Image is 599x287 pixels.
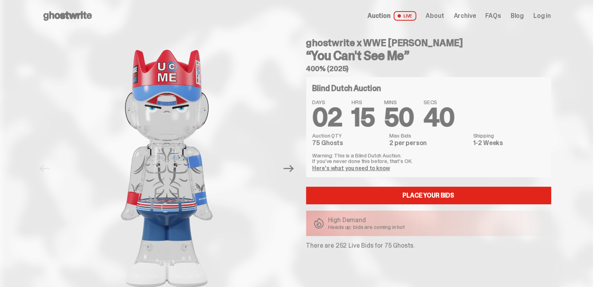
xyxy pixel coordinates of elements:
span: MINS [384,99,414,105]
span: 40 [424,101,455,134]
dt: Max Bids [389,133,468,138]
a: Archive [454,13,476,19]
a: FAQs [486,13,501,19]
p: Heads up: bids are coming in hot [329,224,405,230]
span: HRS [352,99,375,105]
p: Warning: This is a Blind Dutch Auction. If you’ve never done this before, that’s OK. [313,153,545,164]
a: Place your Bids [306,187,551,204]
span: SECS [424,99,455,105]
h4: Blind Dutch Auction [313,84,381,92]
a: Here's what you need to know [313,165,390,172]
dd: 75 Ghosts [313,140,385,146]
dt: Auction QTY [313,133,385,138]
span: 15 [352,101,375,134]
button: Next [280,160,298,177]
p: High Demand [329,217,405,223]
span: DAYS [313,99,342,105]
p: There are 252 Live Bids for 75 Ghosts. [306,242,551,249]
h3: “You Can't See Me” [306,49,551,62]
span: 02 [313,101,342,134]
a: About [426,13,444,19]
a: Log in [533,13,551,19]
a: Blog [511,13,524,19]
span: 50 [384,101,414,134]
dd: 1-2 Weeks [473,140,545,146]
span: LIVE [394,11,416,21]
span: Auction [368,13,391,19]
a: Auction LIVE [368,11,416,21]
dd: 2 per person [389,140,468,146]
dt: Shipping [473,133,545,138]
h5: 400% (2025) [306,65,551,72]
h4: ghostwrite x WWE [PERSON_NAME] [306,38,551,48]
